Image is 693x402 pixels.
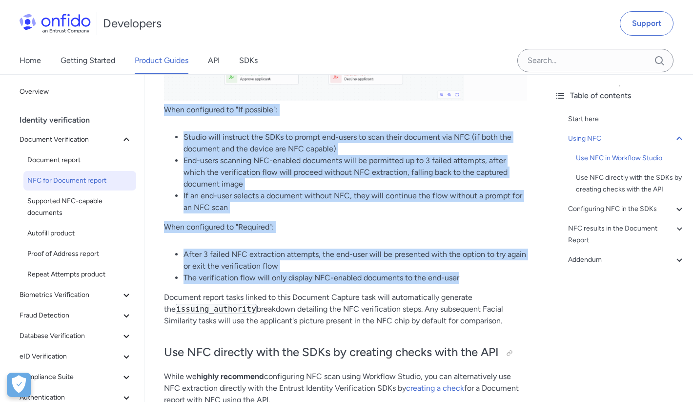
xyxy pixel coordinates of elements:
[568,254,685,266] a: Addendum
[20,310,121,321] span: Fraud Detection
[576,152,685,164] a: Use NFC in Workflow Studio
[23,265,136,284] a: Repeat Attempts product
[568,223,685,246] a: NFC results in the Document Report
[164,292,527,327] p: Document report tasks linked to this Document Capture task will automatically generate the breakd...
[16,367,136,387] button: Compliance Suite
[27,248,132,260] span: Proof of Address report
[164,221,527,233] p: When configured to "Required":
[576,172,685,195] a: Use NFC directly with the SDKs by creating checks with the API
[7,373,31,397] div: Cookie Preferences
[568,203,685,215] a: Configuring NFC in the SDKs
[16,82,136,102] a: Overview
[20,351,121,362] span: eID Verification
[27,269,132,280] span: Repeat Attempts product
[517,49,673,72] input: Onfido search input field
[568,113,685,125] a: Start here
[27,195,132,219] span: Supported NFC-capable documents
[183,272,527,284] li: The verification flow will only display NFC-enabled documents to the end-user
[27,154,132,166] span: Document report
[620,11,673,36] a: Support
[20,134,121,146] span: Document Verification
[16,326,136,346] button: Database Verification
[197,372,264,381] strong: highly recommend
[406,383,464,393] a: creating a check
[164,344,527,361] h2: Use NFC directly with the SDKs by creating checks with the API
[176,304,257,314] code: issuing_authority
[16,285,136,305] button: Biometrics Verification
[20,14,91,33] img: Onfido Logo
[23,244,136,264] a: Proof of Address report
[23,171,136,190] a: NFC for Document report
[183,155,527,190] li: End-users scanning NFC-enabled documents will be permitted up to 3 failed attempts, after which t...
[183,131,527,155] li: Studio will instruct the SDKs to prompt end-users to scan their document via NFC (if both the doc...
[554,90,685,102] div: Table of contents
[164,104,527,116] p: When configured to "If possible":
[7,373,31,397] button: Open Preferences
[208,47,220,74] a: API
[135,47,188,74] a: Product Guides
[16,130,136,149] button: Document Verification
[20,86,132,98] span: Overview
[20,110,140,130] div: Identity verification
[20,289,121,301] span: Biometrics Verification
[183,249,527,272] li: After 3 failed NFC extraction attempts, the end-user will be presented with the option to try aga...
[103,16,162,31] h1: Developers
[27,175,132,187] span: NFC for Document report
[568,133,685,145] a: Using NFC
[20,330,121,342] span: Database Verification
[61,47,115,74] a: Getting Started
[239,47,258,74] a: SDKs
[23,191,136,223] a: Supported NFC-capable documents
[16,306,136,325] button: Fraud Detection
[20,371,121,383] span: Compliance Suite
[27,228,132,239] span: Autofill product
[16,347,136,366] button: eID Verification
[20,47,41,74] a: Home
[23,150,136,170] a: Document report
[23,224,136,243] a: Autofill product
[183,190,527,213] li: If an end-user selects a document without NFC, they will continue the flow without a prompt for a...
